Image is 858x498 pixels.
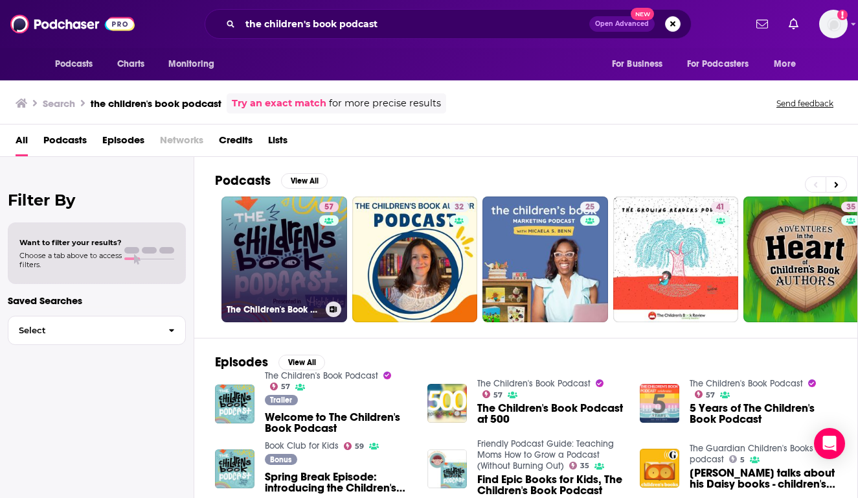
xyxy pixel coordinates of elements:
[91,97,221,110] h3: the children's book podcast
[585,201,594,214] span: 25
[19,251,122,269] span: Choose a tab above to access filters.
[265,440,339,451] a: Book Club for Kids
[240,14,589,34] input: Search podcasts, credits, & more...
[215,172,271,189] h2: Podcasts
[352,196,478,322] a: 32
[355,444,364,449] span: 59
[687,55,749,73] span: For Podcasters
[740,457,745,463] span: 5
[219,130,253,156] a: Credits
[774,55,796,73] span: More
[595,21,649,27] span: Open Advanced
[46,52,110,77] button: open menu
[10,12,135,36] img: Podchaser - Follow, Share and Rate Podcasts
[837,10,848,20] svg: Add a profile image
[281,384,290,390] span: 57
[159,52,231,77] button: open menu
[55,55,93,73] span: Podcasts
[612,55,663,73] span: For Business
[482,390,503,398] a: 57
[160,130,203,156] span: Networks
[569,462,590,469] a: 35
[102,130,144,156] a: Episodes
[16,130,28,156] a: All
[215,172,328,189] a: PodcastsView All
[819,10,848,38] span: Logged in as BenLaurro
[324,201,333,214] span: 57
[679,52,768,77] button: open menu
[8,316,186,345] button: Select
[751,13,773,35] a: Show notifications dropdown
[268,130,288,156] a: Lists
[690,443,813,465] a: The Guardian Children's Books podcast
[773,98,837,109] button: Send feedback
[690,403,837,425] span: 5 Years of The Children's Book Podcast
[711,202,730,212] a: 41
[168,55,214,73] span: Monitoring
[477,378,591,389] a: The Children's Book Podcast
[690,378,803,389] a: The Children's Book Podcast
[729,455,745,463] a: 5
[640,449,679,488] img: Kes Gray talks about his Daisy books - children's book podcast
[19,238,122,247] span: Want to filter your results?
[477,438,614,471] a: Friendly Podcast Guide: Teaching Moms How to Grow a Podcast (Without Burning Out)
[580,202,600,212] a: 25
[215,385,254,424] a: Welcome to The Children's Book Podcast
[427,449,467,489] img: Find Epic Books for Kids, The Children's Book Podcast
[846,201,855,214] span: 35
[695,390,716,398] a: 57
[8,326,158,335] span: Select
[716,201,725,214] span: 41
[265,412,412,434] a: Welcome to The Children's Book Podcast
[690,468,837,490] span: [PERSON_NAME] talks about his Daisy books - children's book podcast
[784,13,804,35] a: Show notifications dropdown
[493,392,502,398] span: 57
[319,202,339,212] a: 57
[215,354,268,370] h2: Episodes
[270,396,292,404] span: Trailer
[215,354,325,370] a: EpisodesView All
[477,474,624,496] span: Find Epic Books for Kids, The Children's Book Podcast
[281,173,328,189] button: View All
[205,9,692,39] div: Search podcasts, credits, & more...
[449,202,469,212] a: 32
[819,10,848,38] img: User Profile
[427,384,467,423] a: The Children's Book Podcast at 500
[109,52,153,77] a: Charts
[640,384,679,423] img: 5 Years of The Children's Book Podcast
[482,196,608,322] a: 25
[227,304,321,315] h3: The Children's Book Podcast
[455,201,464,214] span: 32
[329,96,441,111] span: for more precise results
[215,449,254,489] img: Spring Break Episode: introducing the Children's Book Podcast
[43,130,87,156] a: Podcasts
[613,196,739,322] a: 41
[477,403,624,425] a: The Children's Book Podcast at 500
[765,52,812,77] button: open menu
[589,16,655,32] button: Open AdvancedNew
[270,383,291,390] a: 57
[265,471,412,493] a: Spring Break Episode: introducing the Children's Book Podcast
[819,10,848,38] button: Show profile menu
[221,196,347,322] a: 57The Children's Book Podcast
[814,428,845,459] div: Open Intercom Messenger
[117,55,145,73] span: Charts
[690,468,837,490] a: Kes Gray talks about his Daisy books - children's book podcast
[270,456,291,464] span: Bonus
[232,96,326,111] a: Try an exact match
[631,8,654,20] span: New
[580,463,589,469] span: 35
[706,392,715,398] span: 57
